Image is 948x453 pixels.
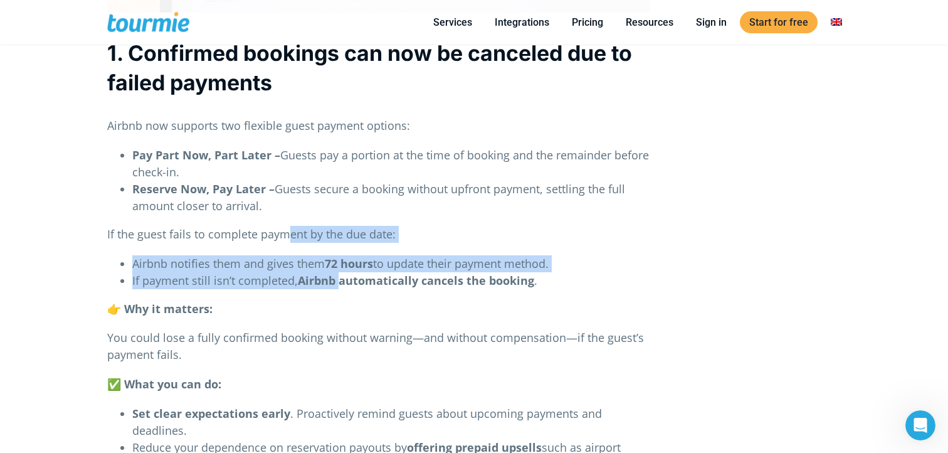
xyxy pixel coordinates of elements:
a: Pricing [562,14,613,30]
li: . Proactively remind guests about upcoming payments and deadlines. [132,405,651,439]
strong: Airbnb automatically cancels the booking [298,273,534,288]
p: If the guest fails to complete payment by the due date: [107,226,651,243]
strong: 72 hours [325,256,373,271]
strong: ✅ What you can do: [107,376,221,392]
li: If payment still isn’t completed, . [132,272,651,289]
a: Sign in [687,14,736,30]
li: Airbnb notifies them and gives them to update their payment method. [132,255,651,272]
a: Integrations [485,14,559,30]
li: Guests secure a booking without upfront payment, settling the full amount closer to arrival. [132,181,651,215]
p: Airbnb now supports two flexible guest payment options: [107,117,651,134]
a: Resources [616,14,683,30]
li: Guests pay a portion at the time of booking and the remainder before check-in. [132,147,651,181]
strong: Set clear expectations early [132,406,290,421]
strong: Pay Part Now, Part Later – [132,147,280,163]
strong: Reserve Now, Pay Later – [132,181,275,196]
strong: 👉 Why it matters: [107,301,213,316]
p: You could lose a fully confirmed booking without warning—and without compensation—if the guest’s ... [107,329,651,363]
iframe: Intercom live chat [905,410,935,440]
a: Services [424,14,482,30]
a: Start for free [740,11,818,33]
